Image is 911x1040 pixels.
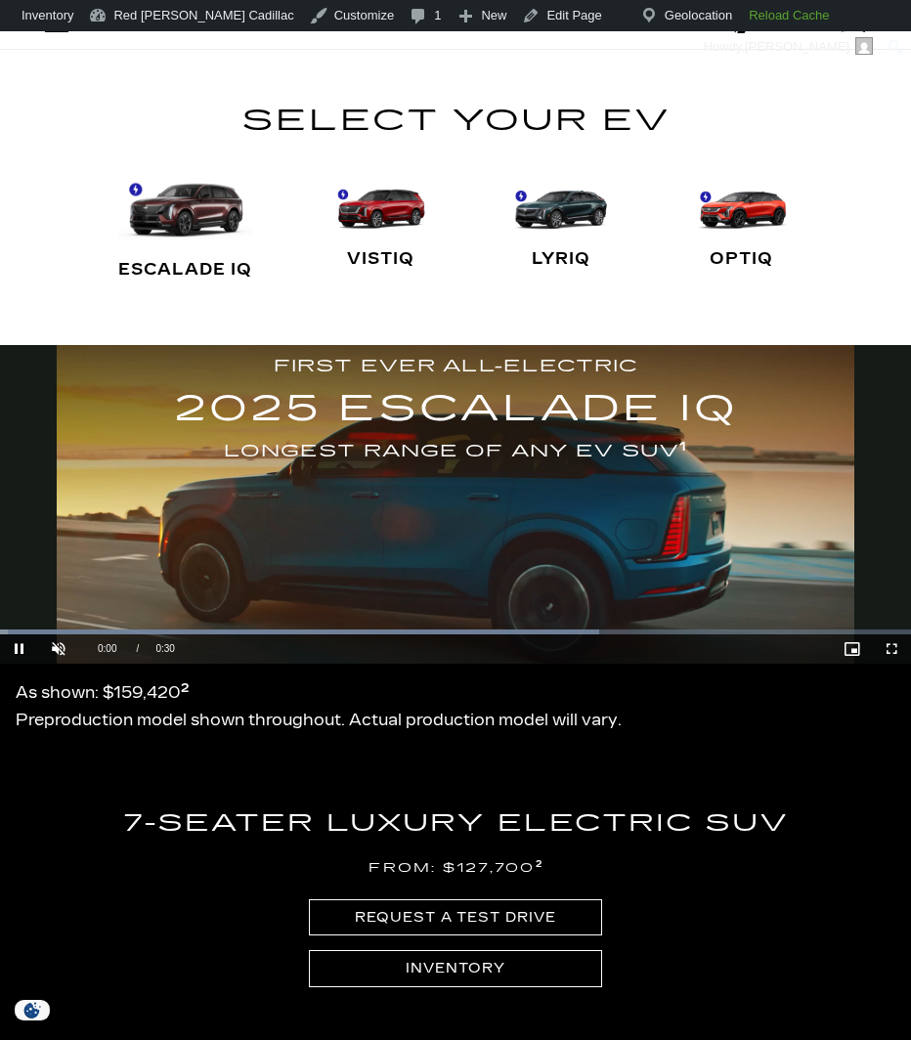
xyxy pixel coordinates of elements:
h5: LONGEST RANGE OF ANY EV SUV [174,438,737,465]
span: / [136,643,139,654]
span: From: $127,700 [118,844,793,879]
a: OPTIQ OPTIQ [691,170,793,287]
span: 0:00 [98,634,116,664]
a: Howdy,[PERSON_NAME] [697,31,881,63]
img: Opt-Out Icon [10,1000,55,1020]
h3: 7-SEATER LUXURY ELECTRIC SUV [118,804,793,878]
span: [PERSON_NAME] [745,39,849,54]
a: 2 [536,859,542,869]
a: Inventory [309,950,602,986]
a: VISTIQ VISTIQ [330,170,432,287]
strong: Reload Cache [749,8,829,22]
h5: FIRST EVER ALL-ELECTRIC [174,353,737,380]
a: REQUEST A TEST DRIVE [309,899,602,935]
section: Click to Open Cookie Consent Modal [10,1000,55,1020]
p: As shown: $159,420 Preproduction model shown throughout. Actual production model will vary. [16,679,622,734]
a: LYRIQ LYRIQ [510,170,612,287]
a: ESCALADE IQ ESCALADE IQ [118,160,252,298]
a: 2 [181,681,190,695]
h2: SELECT YOUR EV [118,97,793,146]
button: Unmute [39,634,78,664]
a: 1 [679,439,687,454]
h1: 2025 ESCALADE IQ [174,380,737,438]
button: Picture-in-Picture [833,634,872,664]
span: 0:30 [155,634,174,664]
a: Red Noland Cadillac, Inc. [178,17,480,32]
button: Fullscreen [872,634,911,664]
